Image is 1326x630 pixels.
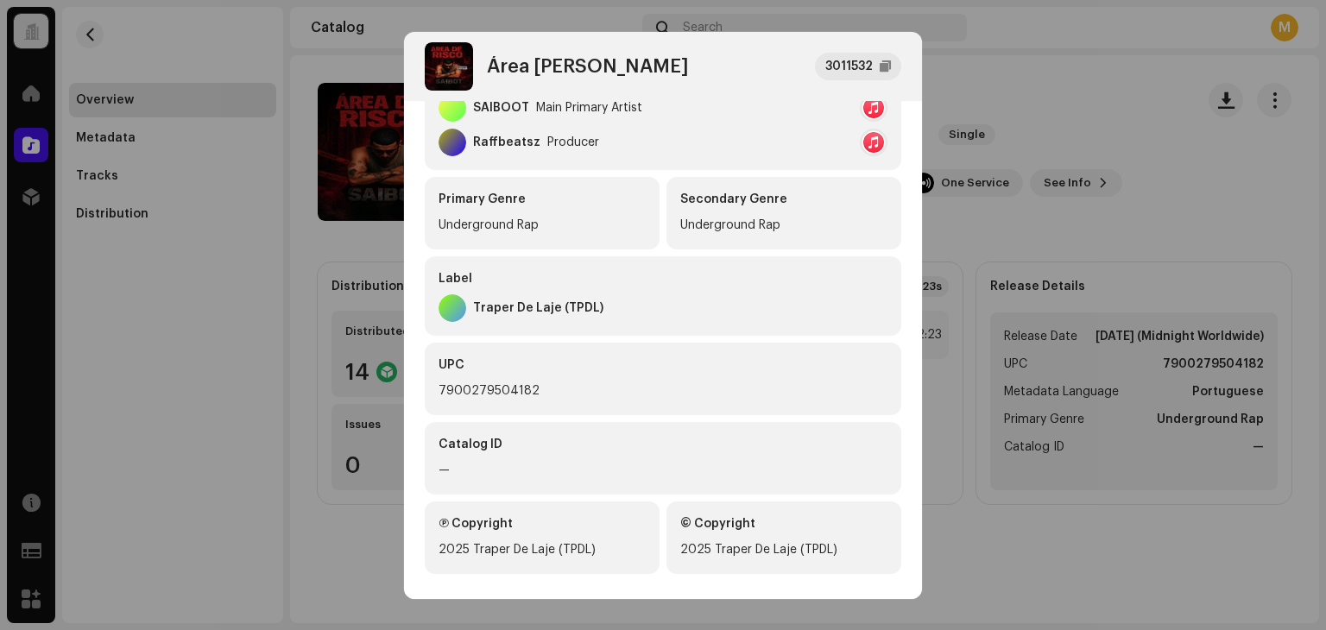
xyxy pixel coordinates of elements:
div: Ⓟ Copyright [439,515,646,532]
div: Producer [547,135,599,149]
div: Raffbeatsz [473,135,540,149]
div: Área [PERSON_NAME] [487,56,688,77]
div: SAIBOOT [473,101,529,115]
div: 7900279504182 [439,381,887,401]
div: © Copyright [680,515,887,532]
img: 41802161-0444-43a4-982c-1aba62eecc21 [425,42,473,91]
div: Label [439,270,887,287]
div: 3011532 [825,56,873,77]
div: 2025 Traper De Laje (TPDL) [439,539,646,560]
div: Secondary Genre [680,191,887,208]
div: — [439,460,887,481]
div: Underground Rap [680,215,887,236]
div: 2025 Traper De Laje (TPDL) [680,539,887,560]
div: Underground Rap [439,215,646,236]
div: UPC [439,356,887,374]
div: Catalog ID [439,436,887,453]
div: Traper De Laje (TPDL) [473,301,603,315]
div: Main Primary Artist [536,101,642,115]
div: Primary Genre [439,191,646,208]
